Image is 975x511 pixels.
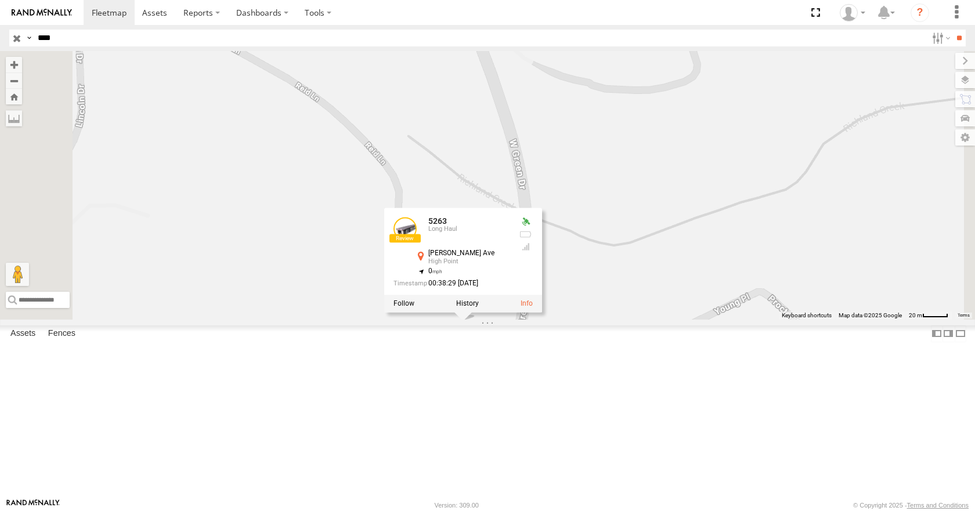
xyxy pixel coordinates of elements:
[853,502,969,509] div: © Copyright 2025 -
[958,313,970,317] a: Terms (opens in new tab)
[428,217,447,226] a: 5263
[782,311,832,320] button: Keyboard shortcuts
[836,4,869,21] div: Todd Sigmon
[435,502,479,509] div: Version: 309.00
[24,30,34,46] label: Search Query
[931,325,943,342] label: Dock Summary Table to the Left
[428,267,443,276] span: 0
[955,129,975,146] label: Map Settings
[519,230,533,239] div: No battery health information received from this device.
[393,280,510,288] div: Date/time of location update
[5,326,41,342] label: Assets
[521,299,533,307] a: View Asset Details
[927,30,952,46] label: Search Filter Options
[393,218,417,241] a: View Asset Details
[909,312,922,318] span: 20 m
[839,312,902,318] span: Map data ©2025 Google
[12,9,72,17] img: rand-logo.svg
[6,263,29,286] button: Drag Pegman onto the map to open Street View
[428,250,510,258] div: [PERSON_NAME] Ave
[905,311,952,320] button: Map Scale: 20 m per 41 pixels
[6,110,22,126] label: Measure
[428,259,510,266] div: High Point
[519,242,533,252] div: Last Event GSM Signal Strength
[519,218,533,227] div: Valid GPS Fix
[6,57,22,73] button: Zoom in
[428,226,510,233] div: Long Haul
[6,499,60,511] a: Visit our Website
[456,299,479,307] label: View Asset History
[393,299,414,307] label: Realtime tracking of Asset
[6,89,22,104] button: Zoom Home
[907,502,969,509] a: Terms and Conditions
[6,73,22,89] button: Zoom out
[911,3,929,22] i: ?
[955,325,966,342] label: Hide Summary Table
[42,326,81,342] label: Fences
[943,325,954,342] label: Dock Summary Table to the Right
